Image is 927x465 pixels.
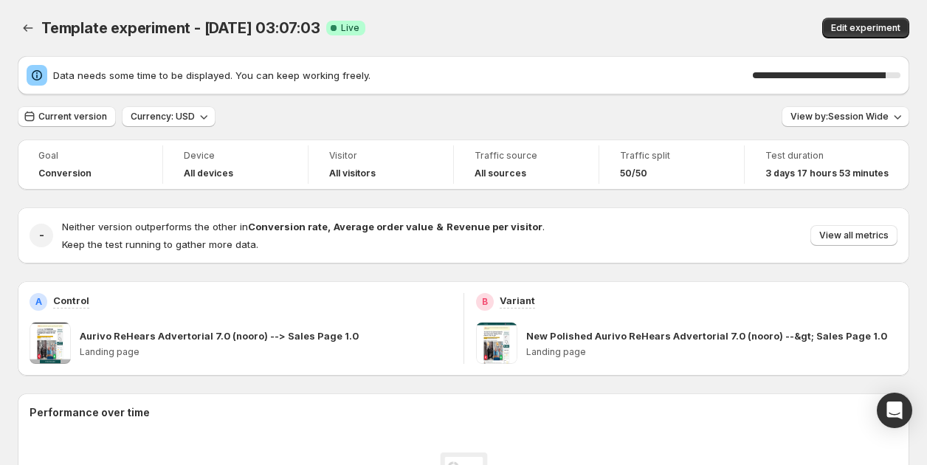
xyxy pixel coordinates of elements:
span: Device [184,150,287,162]
span: Visitor [329,150,433,162]
span: Neither version outperforms the other in . [62,221,545,232]
a: VisitorAll visitors [329,148,433,181]
span: Traffic source [475,150,578,162]
button: View by:Session Wide [782,106,909,127]
strong: , [328,221,331,232]
button: Back [18,18,38,38]
a: Traffic split50/50 [620,148,723,181]
h2: A [35,296,42,308]
div: Open Intercom Messenger [877,393,912,428]
span: 3 days 17 hours 53 minutes [765,168,889,179]
p: Landing page [526,346,898,358]
span: Traffic split [620,150,723,162]
p: New Polished Aurivo ReHears Advertorial 7.0 (nooro) --&gt; Sales Page 1.0 [526,328,887,343]
span: Edit experiment [831,22,900,34]
span: View all metrics [819,230,889,241]
a: GoalConversion [38,148,142,181]
span: Data needs some time to be displayed. You can keep working freely. [53,68,753,83]
a: Traffic sourceAll sources [475,148,578,181]
span: Test duration [765,150,889,162]
button: View all metrics [810,225,897,246]
strong: Conversion rate [248,221,328,232]
a: Test duration3 days 17 hours 53 minutes [765,148,889,181]
button: Current version [18,106,116,127]
span: Current version [38,111,107,123]
p: Landing page [80,346,452,358]
span: Currency: USD [131,111,195,123]
p: Variant [500,293,535,308]
strong: & [436,221,444,232]
span: Goal [38,150,142,162]
span: Template experiment - [DATE] 03:07:03 [41,19,320,37]
span: Keep the test running to gather more data. [62,238,258,250]
span: 50/50 [620,168,647,179]
img: New Polished Aurivo ReHears Advertorial 7.0 (nooro) --&gt; Sales Page 1.0 [476,323,517,364]
strong: Revenue per visitor [447,221,542,232]
h4: All devices [184,168,233,179]
a: DeviceAll devices [184,148,287,181]
button: Edit experiment [822,18,909,38]
span: Live [341,22,359,34]
p: Aurivo ReHears Advertorial 7.0 (nooro) --> Sales Page 1.0 [80,328,359,343]
h2: Performance over time [30,405,897,420]
h4: All visitors [329,168,376,179]
h2: B [482,296,488,308]
span: View by: Session Wide [790,111,889,123]
span: Conversion [38,168,92,179]
button: Currency: USD [122,106,216,127]
h4: All sources [475,168,526,179]
img: Aurivo ReHears Advertorial 7.0 (nooro) --> Sales Page 1.0 [30,323,71,364]
h2: - [39,228,44,243]
p: Control [53,293,89,308]
strong: Average order value [334,221,433,232]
